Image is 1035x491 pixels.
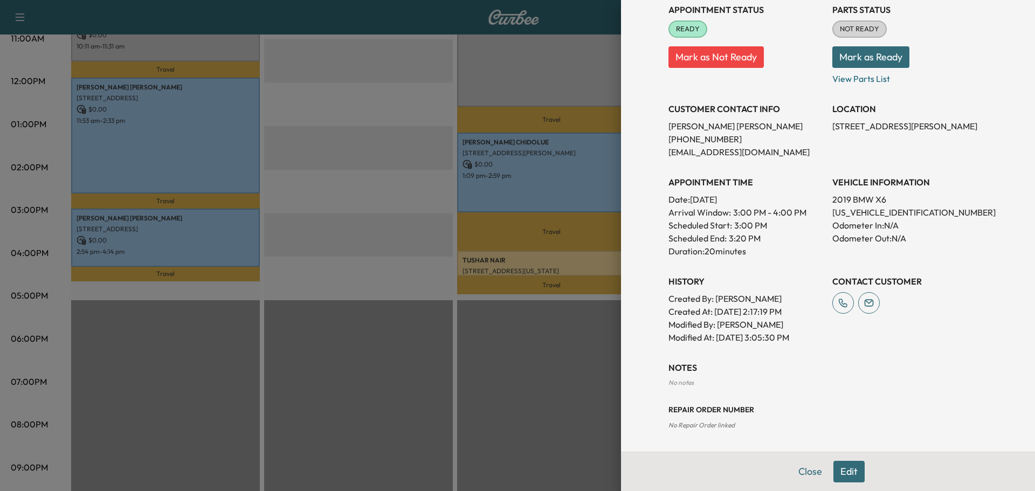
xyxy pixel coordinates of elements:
p: Scheduled End: [668,232,727,245]
p: [PERSON_NAME] [PERSON_NAME] [668,120,824,133]
span: NOT READY [833,24,886,34]
p: [US_VEHICLE_IDENTIFICATION_NUMBER] [832,206,988,219]
button: Mark as Ready [832,46,909,68]
p: Scheduled Start: [668,219,732,232]
p: Duration: 20 minutes [668,245,824,258]
p: [PHONE_NUMBER] [668,133,824,146]
span: READY [670,24,706,34]
h3: APPOINTMENT TIME [668,176,824,189]
p: [STREET_ADDRESS][PERSON_NAME] [832,120,988,133]
p: Created At : [DATE] 2:17:19 PM [668,305,824,318]
button: Close [791,461,829,482]
div: No notes [668,378,988,387]
h3: LOCATION [832,102,988,115]
button: Mark as Not Ready [668,46,764,68]
button: Edit [833,461,865,482]
p: Odometer In: N/A [832,219,988,232]
p: [EMAIL_ADDRESS][DOMAIN_NAME] [668,146,824,158]
p: Modified At : [DATE] 3:05:30 PM [668,331,824,344]
h3: NOTES [668,361,988,374]
p: Odometer Out: N/A [832,232,988,245]
p: 2019 BMW X6 [832,193,988,206]
h3: History [668,275,824,288]
p: Created By : [PERSON_NAME] [668,292,824,305]
p: View Parts List [832,68,988,85]
h3: CUSTOMER CONTACT INFO [668,102,824,115]
p: Date: [DATE] [668,193,824,206]
h3: CONTACT CUSTOMER [832,275,988,288]
p: 3:20 PM [729,232,761,245]
span: No Repair Order linked [668,421,735,429]
p: Arrival Window: [668,206,824,219]
h3: Parts Status [832,3,988,16]
h3: Appointment Status [668,3,824,16]
span: 3:00 PM - 4:00 PM [733,206,806,219]
h3: Repair Order number [668,404,988,415]
p: Modified By : [PERSON_NAME] [668,318,824,331]
h3: VEHICLE INFORMATION [832,176,988,189]
p: 3:00 PM [734,219,767,232]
